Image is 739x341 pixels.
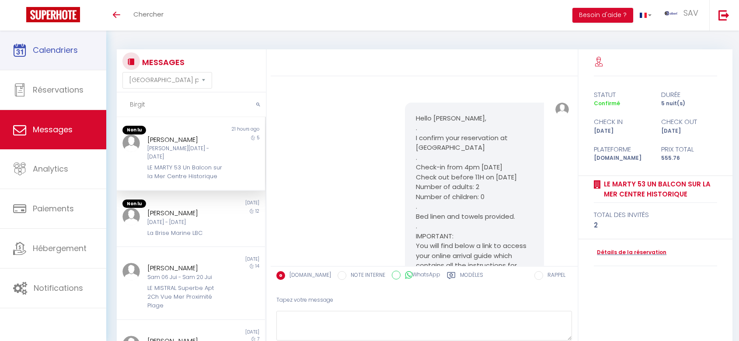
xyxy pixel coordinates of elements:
[572,8,633,23] button: Besoin d'aide ?
[460,271,483,282] label: Modèles
[588,154,655,162] div: [DOMAIN_NAME]
[655,117,723,127] div: check out
[665,11,678,15] img: ...
[588,127,655,135] div: [DATE]
[33,203,74,214] span: Paiements
[683,7,698,18] span: SAV
[191,329,265,336] div: [DATE]
[122,263,140,280] img: ...
[255,263,259,269] span: 14
[555,103,569,116] img: ...
[147,208,223,218] div: [PERSON_NAME]
[33,243,87,254] span: Hébergement
[117,93,266,117] input: Rechercher un mot clé
[655,127,723,135] div: [DATE]
[147,229,223,238] div: La Brise Marine LBC
[133,10,164,19] span: Chercher
[147,145,223,161] div: [PERSON_NAME][DATE] - [DATE]
[122,200,146,208] span: Non lu
[147,284,223,310] div: LE MISTRAL Superbe Apt 2Ch Vue Mer Proximité Plage
[33,45,78,55] span: Calendriers
[122,126,146,134] span: Non lu
[33,84,84,95] span: Réservations
[147,273,223,282] div: Sam 06 Jui - Sam 20 Jui
[122,134,140,152] img: ...
[601,179,717,200] a: LE MARTY 53 Un Balcon sur la Mer Centre Historique
[285,271,331,281] label: [DOMAIN_NAME]
[588,144,655,155] div: Plateforme
[655,144,723,155] div: Prix total
[147,163,223,181] div: LE MARTY 53 Un Balcon sur la Mer Centre Historique
[140,52,185,72] h3: MESSAGES
[255,208,259,214] span: 12
[191,200,265,208] div: [DATE]
[594,210,717,220] div: total des invités
[346,271,385,281] label: NOTE INTERNE
[276,289,572,311] div: Tapez votre message
[594,220,717,231] div: 2
[594,100,620,107] span: Confirmé
[33,163,68,174] span: Analytics
[588,117,655,127] div: check in
[34,282,83,293] span: Notifications
[718,10,729,21] img: logout
[401,271,440,280] label: WhatsApp
[655,90,723,100] div: durée
[26,7,80,22] img: Super Booking
[257,134,259,141] span: 5
[191,126,265,134] div: 21 hours ago
[191,256,265,263] div: [DATE]
[543,271,565,281] label: RAPPEL
[147,134,223,145] div: [PERSON_NAME]
[588,90,655,100] div: statut
[122,208,140,225] img: ...
[147,218,223,227] div: [DATE] - [DATE]
[655,154,723,162] div: 555.76
[655,100,723,108] div: 5 nuit(s)
[33,124,73,135] span: Messages
[594,248,666,257] a: Détails de la réservation
[147,263,223,273] div: [PERSON_NAME]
